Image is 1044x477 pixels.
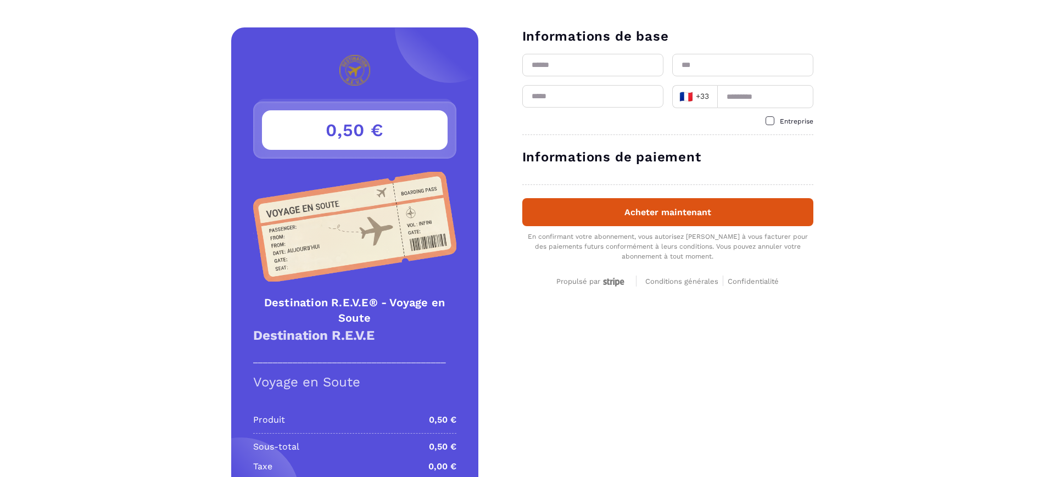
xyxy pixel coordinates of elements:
h4: Destination R.E.V.E® - Voyage en Soute [253,295,456,326]
span: Entreprise [780,117,813,125]
button: Acheter maintenant [522,198,813,226]
div: En confirmant votre abonnement, vous autorisez [PERSON_NAME] à vous facturer pour des paiements f... [522,232,813,261]
img: Product Image [253,172,456,282]
a: Propulsé par [556,276,627,286]
input: Search for option [712,88,713,105]
h3: Informations de paiement [522,148,813,166]
span: 🇫🇷 [679,89,693,104]
h1: Voyage en Soute [253,374,456,390]
div: Propulsé par [556,277,627,287]
span: Confidentialité [728,277,779,285]
strong: Destination R.E.V.E [253,328,375,343]
h3: Informations de base [522,27,813,45]
p: 0,50 € [429,413,456,427]
p: Produit [253,413,285,427]
p: 0,50 € [429,440,456,453]
div: Search for option [672,85,717,108]
span: Conditions générales [645,277,718,285]
p: 0,00 € [428,460,456,473]
a: Conditions générales [645,276,723,286]
img: logo [310,55,400,86]
span: +33 [679,89,710,104]
h3: 0,50 € [262,110,448,150]
p: _______________________________________ [253,353,456,364]
a: Confidentialité [728,276,779,286]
